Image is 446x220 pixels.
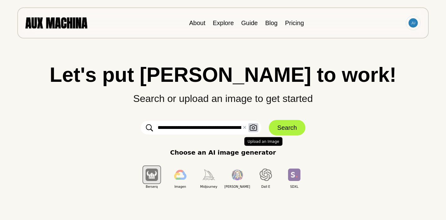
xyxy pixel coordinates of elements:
a: Explore [213,20,234,26]
p: Choose an AI image generator [170,148,276,157]
span: Berserq [138,184,166,189]
a: Blog [265,20,278,26]
button: Search [269,120,305,135]
span: Upload an Image [244,137,282,146]
img: SDXL [288,169,300,181]
img: Leonardo [231,169,243,181]
img: Imagen [174,170,186,180]
span: Imagen [166,184,195,189]
a: About [189,20,205,26]
button: ✕ [243,124,247,131]
p: Search or upload an image to get started [12,85,434,106]
img: Midjourney [203,169,215,180]
a: Guide [241,20,258,26]
img: Avatar [409,18,418,28]
span: SDXL [280,184,308,189]
img: Berserq [146,169,158,181]
span: [PERSON_NAME] [223,184,251,189]
img: Dall E [260,169,272,181]
h1: Let's put [PERSON_NAME] to work! [12,64,434,85]
a: Pricing [285,20,304,26]
span: Midjourney [195,184,223,189]
button: Upload an Image [248,123,258,132]
img: AUX MACHINA [25,17,87,28]
span: Dall E [251,184,280,189]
